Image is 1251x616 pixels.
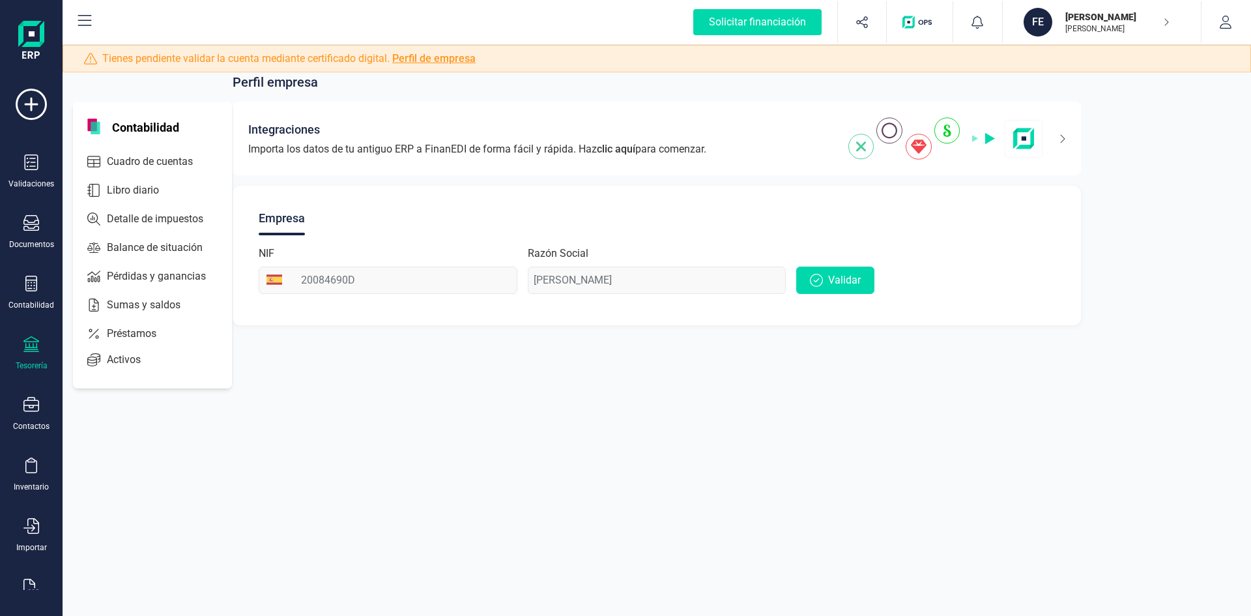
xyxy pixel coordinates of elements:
button: Validar [796,267,874,294]
button: Solicitar financiación [678,1,837,43]
div: FE [1024,8,1052,37]
span: Perfil empresa [233,73,318,91]
span: Balance de situación [102,240,226,256]
span: Sumas y saldos [102,297,204,313]
img: integrations-img [848,117,1043,160]
img: Logo Finanedi [18,21,44,63]
img: Logo de OPS [902,16,937,29]
span: Integraciones [248,121,320,139]
div: Validaciones [8,179,54,189]
div: Contabilidad [8,300,54,310]
div: Solicitar financiación [693,9,822,35]
span: Préstamos [102,326,180,342]
a: Perfil de empresa [392,52,476,65]
span: clic aquí [597,143,635,155]
label: Razón Social [528,246,588,261]
span: Tienes pendiente validar la cuenta mediante certificado digital. [102,51,476,66]
div: Contactos [13,421,50,432]
span: Activos [102,352,164,368]
div: Inventario [14,482,49,492]
span: Libro diario [102,183,182,198]
button: Logo de OPS [895,1,945,43]
button: FE[PERSON_NAME][PERSON_NAME] [1018,1,1185,43]
label: NIF [259,246,274,261]
div: Empresa [259,201,305,235]
span: Detalle de impuestos [102,211,227,227]
span: Pérdidas y ganancias [102,269,229,284]
p: [PERSON_NAME] [1065,23,1170,34]
div: Documentos [9,239,54,250]
span: Cuadro de cuentas [102,154,216,169]
span: Validar [828,272,861,288]
span: Importa los datos de tu antiguo ERP a FinanEDI de forma fácil y rápida. Haz para comenzar. [248,141,706,157]
div: Importar [16,542,47,553]
p: [PERSON_NAME] [1065,10,1170,23]
div: Tesorería [16,360,48,371]
span: Contabilidad [104,119,187,134]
